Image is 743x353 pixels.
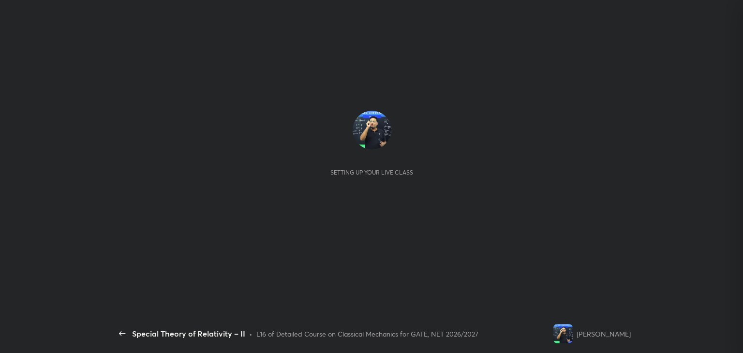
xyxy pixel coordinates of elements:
[256,329,478,339] div: L16 of Detailed Course on Classical Mechanics for GATE, NET 2026/2027
[132,328,245,339] div: Special Theory of Relativity – II
[353,111,391,149] img: d89acffa0b7b45d28d6908ca2ce42307.jpg
[249,329,253,339] div: •
[577,329,631,339] div: [PERSON_NAME]
[330,169,413,176] div: Setting up your live class
[553,324,573,343] img: d89acffa0b7b45d28d6908ca2ce42307.jpg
